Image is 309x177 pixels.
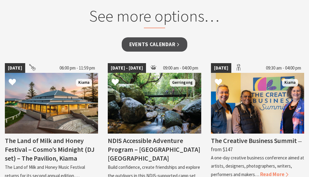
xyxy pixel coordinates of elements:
[263,63,304,73] span: 09:30 am - 04:00 pm
[5,63,25,73] span: [DATE]
[5,73,98,134] img: Land of Milk an Honey Festival
[76,79,92,87] span: Kiama
[105,72,125,93] button: Click to Favourite NDIS Accessible Adventure Program – NSW South Coast
[211,155,304,177] p: A one-day creative business conference aimed at artists, designers, photographers, writers, perfo...
[2,72,22,93] button: Click to Favourite The Land of Milk and Honey Festival – Cosmo’s Midnight (DJ set) – The Pavilion...
[211,136,297,145] h4: The Creative Business Summit
[211,63,231,73] span: [DATE]
[108,136,200,162] h4: NDIS Accessible Adventure Program – [GEOGRAPHIC_DATA] [GEOGRAPHIC_DATA]
[211,73,304,134] img: Three people including a First Nations elder infront of the event media wall
[57,6,252,28] h2: See more options…
[209,72,228,93] button: Click to Favourite The Creative Business Summit
[160,63,201,73] span: 09:00 am - 04:00 pm
[108,73,201,134] img: People admiring the forest along the Lyre Bird Walk in Minnamurra Rainforest
[56,63,98,73] span: 06:00 pm - 11:59 pm
[122,37,188,52] a: Events Calendar
[170,79,195,87] span: Gerringong
[108,63,146,73] span: [DATE] - [DATE]
[5,136,94,162] h4: The Land of Milk and Honey Festival – Cosmo’s Midnight (DJ set) – The Pavilion, Kiama
[211,138,302,153] span: ⁠— from $147
[282,79,298,87] span: Kiama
